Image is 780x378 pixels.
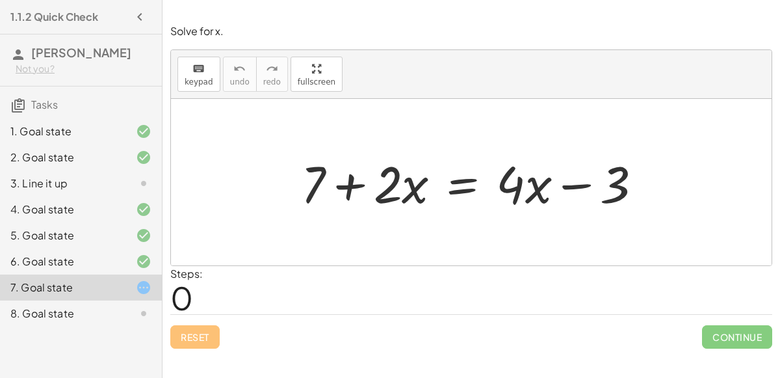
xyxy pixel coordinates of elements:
[233,61,246,77] i: undo
[10,176,115,191] div: 3. Line it up
[177,57,220,92] button: keyboardkeypad
[10,228,115,243] div: 5. Goal state
[16,62,151,75] div: Not you?
[192,61,205,77] i: keyboard
[136,280,151,295] i: Task started.
[256,57,288,92] button: redoredo
[136,202,151,217] i: Task finished and correct.
[136,228,151,243] i: Task finished and correct.
[10,9,98,25] h4: 1.1.2 Quick Check
[170,278,193,317] span: 0
[31,98,58,111] span: Tasks
[10,150,115,165] div: 2. Goal state
[266,61,278,77] i: redo
[10,202,115,217] div: 4. Goal state
[263,77,281,87] span: redo
[185,77,213,87] span: keypad
[136,176,151,191] i: Task not started.
[10,254,115,269] div: 6. Goal state
[291,57,343,92] button: fullscreen
[136,254,151,269] i: Task finished and correct.
[10,124,115,139] div: 1. Goal state
[31,45,131,60] span: [PERSON_NAME]
[223,57,257,92] button: undoundo
[298,77,335,87] span: fullscreen
[10,306,115,321] div: 8. Goal state
[230,77,250,87] span: undo
[136,124,151,139] i: Task finished and correct.
[170,24,772,39] p: Solve for x.
[170,267,203,280] label: Steps:
[136,150,151,165] i: Task finished and correct.
[136,306,151,321] i: Task not started.
[10,280,115,295] div: 7. Goal state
